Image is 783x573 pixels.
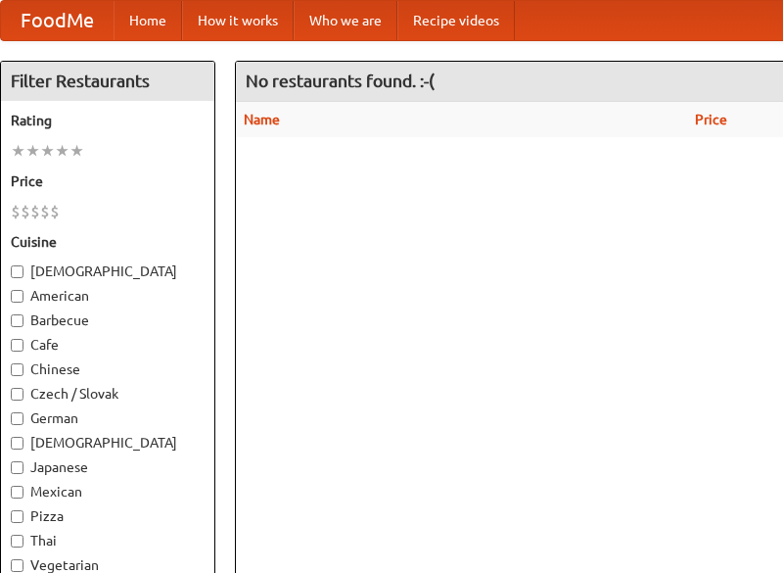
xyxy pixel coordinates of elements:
a: Price [695,112,727,127]
ng-pluralize: No restaurants found. :-( [246,72,435,90]
a: How it works [182,1,294,40]
input: [DEMOGRAPHIC_DATA] [11,265,23,278]
input: Thai [11,535,23,548]
label: [DEMOGRAPHIC_DATA] [11,262,205,281]
a: FoodMe [1,1,114,40]
h5: Cuisine [11,232,205,252]
li: ★ [69,140,84,162]
a: Name [244,112,280,127]
h4: Filter Restaurants [1,62,214,101]
label: Cafe [11,335,205,355]
label: American [11,286,205,306]
a: Who we are [294,1,397,40]
li: ★ [11,140,25,162]
input: Vegetarian [11,559,23,572]
label: [DEMOGRAPHIC_DATA] [11,433,205,453]
input: Barbecue [11,314,23,327]
input: Japanese [11,461,23,474]
a: Home [114,1,182,40]
label: Barbecue [11,310,205,330]
label: German [11,408,205,428]
li: $ [50,201,60,222]
label: Thai [11,531,205,550]
label: Mexican [11,482,205,501]
li: $ [30,201,40,222]
li: $ [40,201,50,222]
h5: Rating [11,111,205,130]
input: Chinese [11,363,23,376]
label: Pizza [11,506,205,526]
li: $ [11,201,21,222]
input: Cafe [11,339,23,352]
input: German [11,412,23,425]
h5: Price [11,171,205,191]
li: ★ [55,140,69,162]
input: Mexican [11,486,23,499]
li: $ [21,201,30,222]
input: [DEMOGRAPHIC_DATA] [11,437,23,450]
a: Recipe videos [397,1,515,40]
label: Japanese [11,457,205,477]
li: ★ [25,140,40,162]
label: Chinese [11,359,205,379]
li: ★ [40,140,55,162]
input: Pizza [11,510,23,523]
input: American [11,290,23,303]
input: Czech / Slovak [11,388,23,401]
label: Czech / Slovak [11,384,205,404]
